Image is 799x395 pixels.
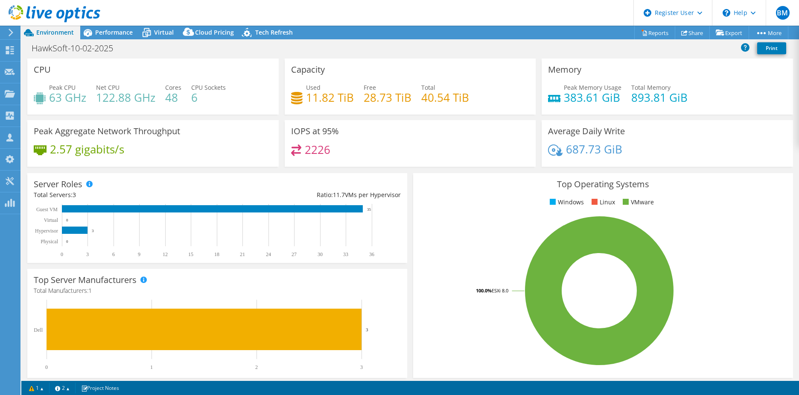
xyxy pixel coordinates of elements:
[86,251,89,257] text: 3
[566,144,622,154] h4: 687.73 GiB
[364,83,376,91] span: Free
[421,93,469,102] h4: 40.54 TiB
[61,251,63,257] text: 0
[112,251,115,257] text: 6
[34,127,180,136] h3: Peak Aggregate Network Throughput
[66,239,68,244] text: 0
[266,251,271,257] text: 24
[191,83,226,91] span: CPU Sockets
[589,197,615,207] li: Linux
[675,26,710,39] a: Share
[548,65,581,74] h3: Memory
[723,9,730,17] svg: \n
[188,251,193,257] text: 15
[150,364,153,370] text: 1
[367,207,371,212] text: 35
[50,144,124,154] h4: 2.57 gigabits/s
[41,239,58,245] text: Physical
[318,251,323,257] text: 30
[364,93,411,102] h4: 28.73 TiB
[165,93,181,102] h4: 48
[255,364,258,370] text: 2
[305,145,330,154] h4: 2226
[366,327,368,332] text: 3
[343,251,348,257] text: 33
[191,93,226,102] h4: 6
[66,218,68,222] text: 0
[306,93,354,102] h4: 11.82 TiB
[28,44,126,53] h1: HawkSoft-10-02-2025
[360,364,363,370] text: 3
[548,127,625,136] h3: Average Daily Write
[757,42,786,54] a: Print
[709,26,749,39] a: Export
[621,197,654,207] li: VMware
[95,28,133,36] span: Performance
[240,251,245,257] text: 21
[291,127,339,136] h3: IOPS at 95%
[631,93,688,102] h4: 893.81 GiB
[291,65,325,74] h3: Capacity
[138,251,140,257] text: 9
[306,83,321,91] span: Used
[75,383,125,393] a: Project Notes
[564,93,621,102] h4: 383.61 GiB
[88,286,92,295] span: 1
[749,26,788,39] a: More
[420,180,787,189] h3: Top Operating Systems
[255,28,293,36] span: Tech Refresh
[73,191,76,199] span: 3
[476,287,492,294] tspan: 100.0%
[564,83,621,91] span: Peak Memory Usage
[369,251,374,257] text: 36
[214,251,219,257] text: 18
[776,6,790,20] span: BM
[165,83,181,91] span: Cores
[631,83,671,91] span: Total Memory
[333,191,345,199] span: 11.7
[34,327,43,333] text: Dell
[49,93,86,102] h4: 63 GHz
[154,28,174,36] span: Virtual
[96,83,120,91] span: Net CPU
[45,364,48,370] text: 0
[92,229,94,233] text: 3
[195,28,234,36] span: Cloud Pricing
[421,83,435,91] span: Total
[49,83,76,91] span: Peak CPU
[49,383,76,393] a: 2
[34,190,217,200] div: Total Servers:
[34,180,82,189] h3: Server Roles
[96,93,155,102] h4: 122.88 GHz
[23,383,50,393] a: 1
[34,275,137,285] h3: Top Server Manufacturers
[36,28,74,36] span: Environment
[292,251,297,257] text: 27
[36,206,58,212] text: Guest VM
[44,217,58,223] text: Virtual
[634,26,675,39] a: Reports
[35,228,58,234] text: Hypervisor
[163,251,168,257] text: 12
[34,65,51,74] h3: CPU
[34,286,401,295] h4: Total Manufacturers:
[217,190,401,200] div: Ratio: VMs per Hypervisor
[548,197,584,207] li: Windows
[492,287,508,294] tspan: ESXi 8.0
